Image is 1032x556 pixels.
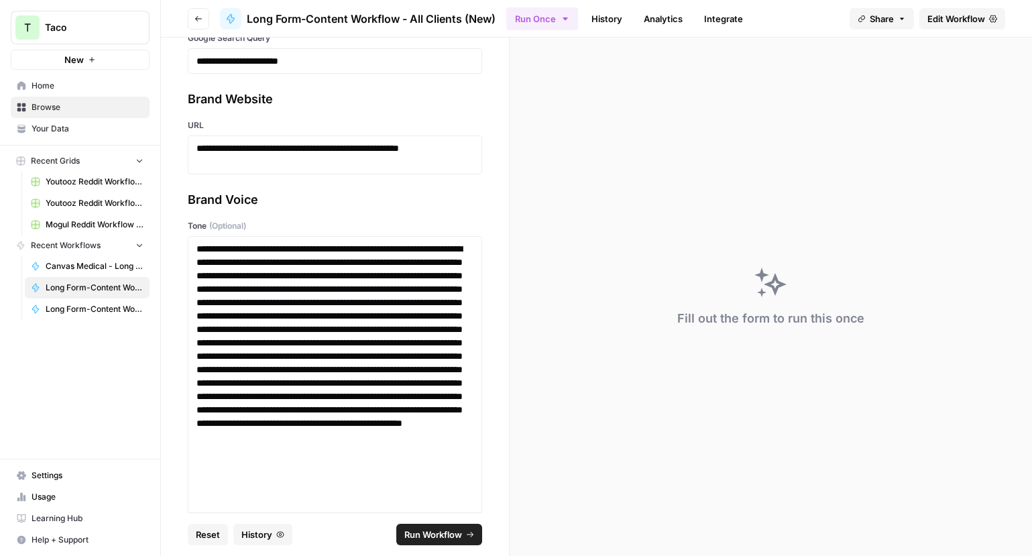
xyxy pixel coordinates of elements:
[46,282,144,294] span: Long Form-Content Workflow - All Clients (New)
[506,7,578,30] button: Run Once
[396,524,482,545] button: Run Workflow
[11,50,150,70] button: New
[32,534,144,546] span: Help + Support
[31,155,80,167] span: Recent Grids
[64,53,84,66] span: New
[404,528,462,541] span: Run Workflow
[247,11,496,27] span: Long Form-Content Workflow - All Clients (New)
[696,8,751,30] a: Integrate
[25,192,150,214] a: Youtooz Reddit Workflow Grid
[188,220,482,232] label: Tone
[11,235,150,256] button: Recent Workflows
[196,528,220,541] span: Reset
[188,119,482,131] label: URL
[11,97,150,118] a: Browse
[11,11,150,44] button: Workspace: Taco
[32,491,144,503] span: Usage
[927,12,985,25] span: Edit Workflow
[32,80,144,92] span: Home
[46,176,144,188] span: Youtooz Reddit Workflow Grid (1)
[11,465,150,486] a: Settings
[25,256,150,277] a: Canvas Medical - Long Form-Content Workflow
[46,197,144,209] span: Youtooz Reddit Workflow Grid
[188,32,482,44] label: Google Search Query
[209,220,246,232] span: (Optional)
[220,8,496,30] a: Long Form-Content Workflow - All Clients (New)
[25,171,150,192] a: Youtooz Reddit Workflow Grid (1)
[46,219,144,231] span: Mogul Reddit Workflow Grid (1)
[870,12,894,25] span: Share
[188,90,482,109] div: Brand Website
[677,309,864,328] div: Fill out the form to run this once
[188,524,228,545] button: Reset
[241,528,272,541] span: History
[32,101,144,113] span: Browse
[32,123,144,135] span: Your Data
[11,75,150,97] a: Home
[25,277,150,298] a: Long Form-Content Workflow - All Clients (New)
[850,8,914,30] button: Share
[11,118,150,140] a: Your Data
[233,524,292,545] button: History
[46,260,144,272] span: Canvas Medical - Long Form-Content Workflow
[583,8,630,30] a: History
[24,19,31,36] span: T
[11,529,150,551] button: Help + Support
[11,151,150,171] button: Recent Grids
[32,469,144,482] span: Settings
[25,298,150,320] a: Long Form-Content Workflow - B2B Clients
[45,21,126,34] span: Taco
[636,8,691,30] a: Analytics
[32,512,144,524] span: Learning Hub
[31,239,101,252] span: Recent Workflows
[11,508,150,529] a: Learning Hub
[46,303,144,315] span: Long Form-Content Workflow - B2B Clients
[188,190,482,209] div: Brand Voice
[919,8,1005,30] a: Edit Workflow
[25,214,150,235] a: Mogul Reddit Workflow Grid (1)
[11,486,150,508] a: Usage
